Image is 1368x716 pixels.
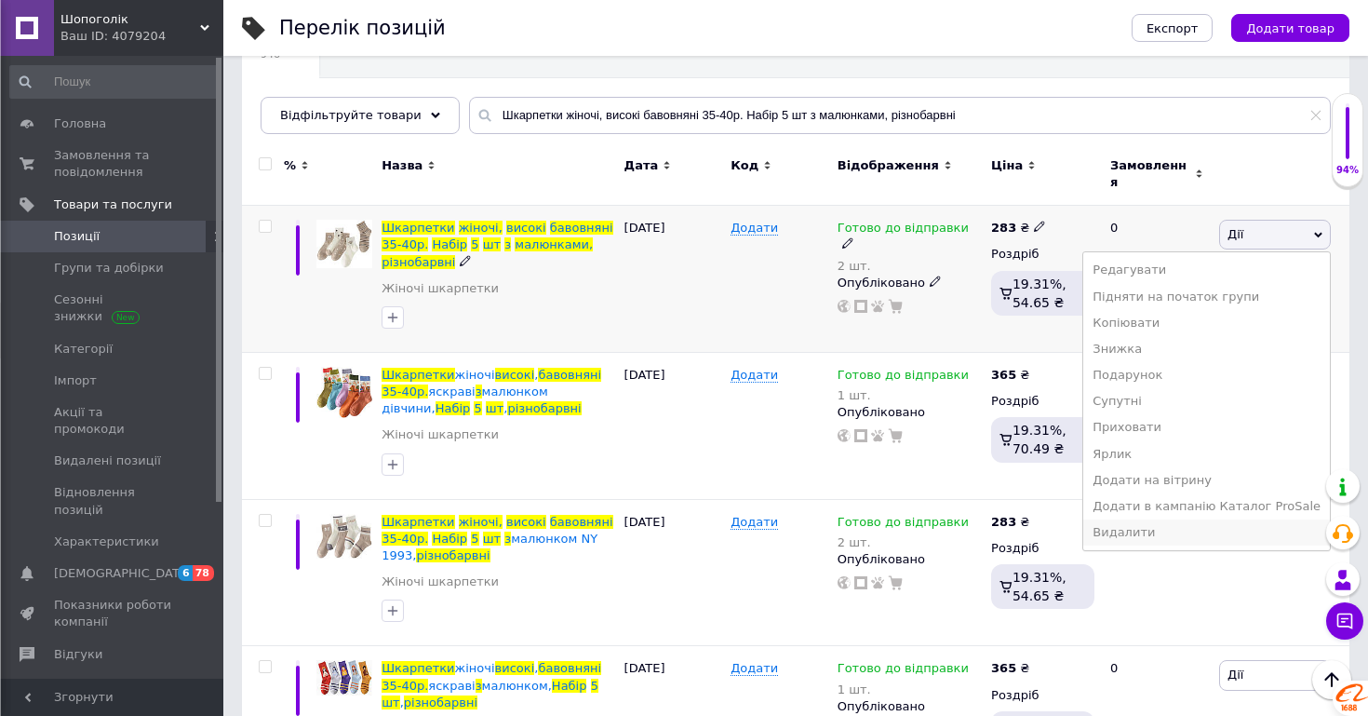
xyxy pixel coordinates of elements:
[486,401,503,415] span: шт
[991,661,1016,675] b: 365
[1147,21,1199,35] span: Експорт
[382,661,454,675] span: Шкарпетки
[54,196,172,213] span: Товари та послуги
[382,515,454,529] span: Шкарпетки
[1013,570,1066,603] span: 19.31%, 54.65 ₴
[54,534,159,550] span: Характеристики
[1099,499,1214,646] div: 0
[731,368,778,383] span: Додати
[991,540,1094,557] div: Роздріб
[54,372,97,389] span: Імпорт
[382,237,428,251] span: 35-40р.
[1013,277,1066,310] span: 19.31%, 54.65 ₴
[1227,668,1243,682] span: Дії
[838,515,969,534] span: Готово до відправки
[382,661,601,709] a: Шкарпеткижіночівисокі,бавовняні35-40р.яскравізмалюнком,Набір5шт,різнобарвні
[550,515,613,529] span: бавовняні
[991,687,1094,704] div: Роздріб
[838,535,969,549] div: 2 шт.
[469,97,1331,134] input: Пошук по назві позиції, артикулу і пошуковим запитам
[54,484,172,518] span: Відновлення позицій
[316,367,372,418] img: Носки женские высокие, хлопковые, р. 35–40, яркие с рисунком девушки, Набор 5 штук, разноцветные
[991,393,1094,410] div: Роздріб
[482,679,552,693] span: малюнком,
[1246,21,1334,35] span: Додати товар
[1132,14,1214,42] button: Експорт
[506,515,546,529] span: високі
[838,259,982,273] div: 2 шт.
[495,661,535,675] span: високі
[838,157,939,174] span: Відображення
[382,221,612,268] a: Шкарпеткижіночі,високібавовняні35-40р.Набір5штзмалюнками,різнобарвні
[538,661,601,675] span: бавовняні
[9,65,220,99] input: Пошук
[1083,362,1330,388] li: Подарунок
[503,401,507,415] span: ,
[838,698,982,715] div: Опубліковано
[471,237,478,251] span: 5
[54,291,172,325] span: Сезонні знижки
[838,388,969,402] div: 1 шт.
[54,678,104,695] span: Покупці
[459,221,503,235] span: жіночі,
[316,660,372,696] img: Женские высокие носки, хлопковые, 35-40р., яркие с рисунком, Набор 5 шт, разноцветные
[476,385,482,399] span: з
[54,404,172,438] span: Акції та промокоди
[382,426,499,443] a: Жіночі шкарпетки
[838,368,969,387] span: Готово до відправки
[382,574,499,590] a: Жіночі шкарпетки
[476,679,482,693] span: з
[474,401,481,415] span: 5
[382,385,428,399] span: 35-40р.
[284,157,296,174] span: %
[838,682,969,696] div: 1 шт.
[1110,157,1190,191] span: Замовлення
[471,532,478,546] span: 5
[838,404,982,421] div: Опубліковано
[193,565,214,581] span: 78
[991,660,1029,677] div: ₴
[1013,423,1066,456] span: 19.31%, 70.49 ₴
[620,499,727,646] div: [DATE]
[382,515,612,562] a: Шкарпеткижіночі,високібавовняні35-40р.Набір5штзмалюнком NY 1993,різнобарвні
[54,646,102,663] span: Відгуки
[838,661,969,681] span: Готово до відправки
[428,679,475,693] span: яскраві
[54,260,164,277] span: Групи та добірки
[382,157,422,174] span: Назва
[1312,660,1351,699] button: Наверх
[382,280,499,297] a: Жіночі шкарпетки
[991,367,1029,384] div: ₴
[54,115,106,132] span: Головна
[54,341,113,358] span: Категорії
[382,679,428,693] span: 35-40р.
[731,661,778,676] span: Додати
[1083,520,1330,546] li: Видалити
[382,255,455,269] span: різнобарвні
[1231,14,1349,42] button: Додати товар
[1333,164,1362,177] div: 94%
[507,401,581,415] span: різнобарвні
[991,368,1016,382] b: 365
[495,368,535,382] span: високі
[54,147,172,181] span: Замовлення та повідомлення
[1083,310,1330,336] li: Копіювати
[60,28,223,45] div: Ваш ID: 4079204
[436,401,471,415] span: Набір
[428,385,475,399] span: яскраві
[991,157,1023,174] span: Ціна
[1326,602,1363,640] button: Чат з покупцем
[515,237,593,251] span: малюнками,
[838,275,982,291] div: Опубліковано
[731,515,778,530] span: Додати
[534,661,538,675] span: ,
[178,565,193,581] span: 6
[459,515,503,529] span: жіночі,
[54,453,161,469] span: Видалені позиції
[620,206,727,353] div: [DATE]
[382,532,428,546] span: 35-40р.
[483,237,501,251] span: шт
[991,221,1016,235] b: 283
[400,696,404,709] span: ,
[54,597,172,630] span: Показники роботи компанії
